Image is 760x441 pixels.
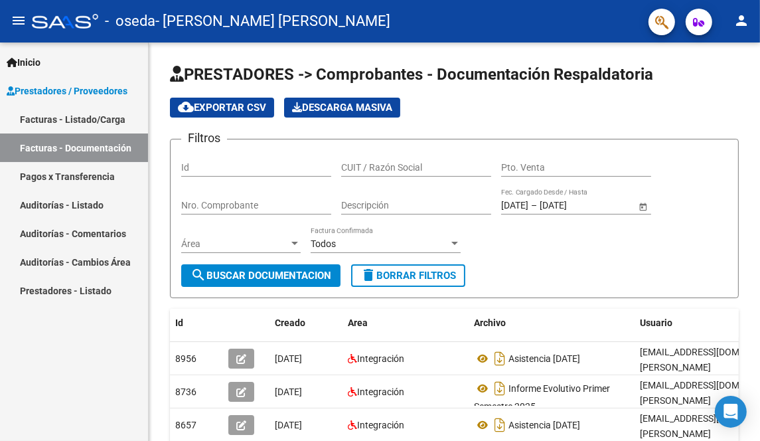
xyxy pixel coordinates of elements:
[181,129,227,147] h3: Filtros
[105,7,155,36] span: - oseda
[357,420,404,430] span: Integración
[269,309,342,337] datatable-header-cell: Creado
[284,98,400,118] button: Descarga Masiva
[181,238,289,250] span: Área
[190,267,206,283] mat-icon: search
[275,420,302,430] span: [DATE]
[540,200,605,211] input: Fecha fin
[275,317,305,328] span: Creado
[178,99,194,115] mat-icon: cloud_download
[175,420,196,430] span: 8657
[531,200,537,211] span: –
[170,98,274,118] button: Exportar CSV
[175,353,196,364] span: 8956
[7,84,127,98] span: Prestadores / Proveedores
[275,353,302,364] span: [DATE]
[360,270,456,282] span: Borrar Filtros
[508,353,580,364] span: Asistencia [DATE]
[292,102,392,114] span: Descarga Masiva
[491,348,508,369] i: Descargar documento
[491,378,508,399] i: Descargar documento
[11,13,27,29] mat-icon: menu
[275,387,302,397] span: [DATE]
[178,102,266,114] span: Exportar CSV
[190,270,331,282] span: Buscar Documentacion
[155,7,390,36] span: - [PERSON_NAME] [PERSON_NAME]
[357,353,404,364] span: Integración
[508,420,580,430] span: Asistencia [DATE]
[175,317,183,328] span: Id
[311,238,336,249] span: Todos
[351,264,465,287] button: Borrar Filtros
[170,65,653,84] span: PRESTADORES -> Comprobantes - Documentación Respaldatoria
[175,387,196,397] span: 8736
[469,309,635,337] datatable-header-cell: Archivo
[733,13,749,29] mat-icon: person
[501,200,528,211] input: Fecha inicio
[348,317,368,328] span: Area
[342,309,469,337] datatable-header-cell: Area
[474,317,506,328] span: Archivo
[715,396,747,428] div: Open Intercom Messenger
[636,199,650,213] button: Open calendar
[360,267,376,283] mat-icon: delete
[170,309,223,337] datatable-header-cell: Id
[491,414,508,436] i: Descargar documento
[640,317,672,328] span: Usuario
[284,98,400,118] app-download-masive: Descarga masiva de comprobantes (adjuntos)
[474,383,610,412] span: Informe Evolutivo Primer Semestre 2025
[181,264,341,287] button: Buscar Documentacion
[357,387,404,397] span: Integración
[7,55,40,70] span: Inicio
